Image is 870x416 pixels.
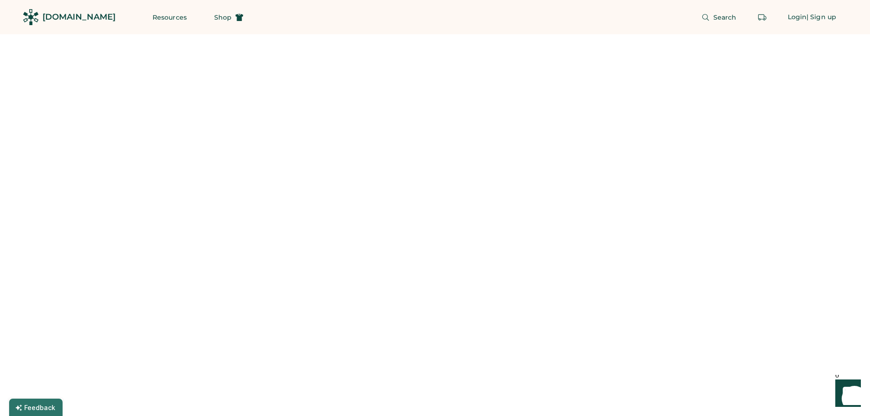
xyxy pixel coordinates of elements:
[214,14,232,21] span: Shop
[753,8,771,26] button: Retrieve an order
[713,14,737,21] span: Search
[691,8,748,26] button: Search
[42,11,116,23] div: [DOMAIN_NAME]
[203,8,254,26] button: Shop
[807,13,836,22] div: | Sign up
[23,9,39,25] img: Rendered Logo - Screens
[788,13,807,22] div: Login
[142,8,198,26] button: Resources
[827,375,866,414] iframe: Front Chat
